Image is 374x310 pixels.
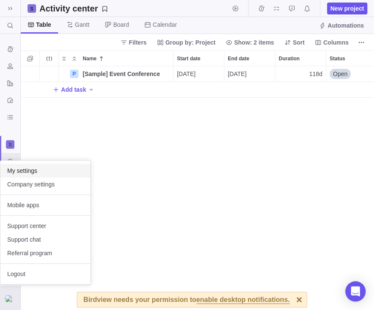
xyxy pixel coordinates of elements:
[7,201,84,209] span: Mobile apps
[0,267,90,281] a: Logout
[0,246,90,260] a: Referral program
[7,166,84,175] span: My settings
[0,198,90,212] a: Mobile apps
[0,178,90,191] a: Company settings
[5,295,15,302] img: Show
[7,180,84,189] span: Company settings
[7,235,84,244] span: Support chat
[7,249,84,257] span: Referral program
[0,233,90,246] a: Support chat
[7,270,84,278] span: Logout
[5,293,15,304] div: Victim0xrj+1
[0,219,90,233] a: Support center
[7,222,84,230] span: Support center
[0,164,90,178] a: My settings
